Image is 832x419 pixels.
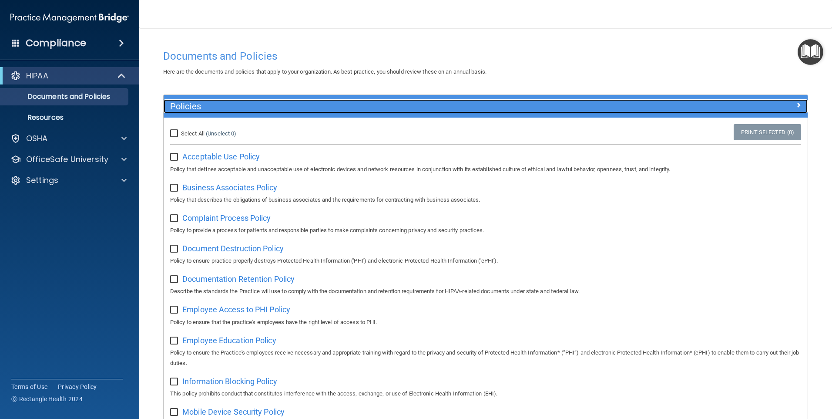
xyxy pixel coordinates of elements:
a: Settings [10,175,127,186]
span: Documentation Retention Policy [182,274,295,284]
p: Documents and Policies [6,92,124,101]
p: OfficeSafe University [26,154,108,165]
a: OfficeSafe University [10,154,127,165]
button: Open Resource Center [798,39,823,65]
p: OSHA [26,133,48,144]
p: Policy that defines acceptable and unacceptable use of electronic devices and network resources i... [170,164,801,175]
span: Employee Access to PHI Policy [182,305,290,314]
img: PMB logo [10,9,129,27]
a: Policies [170,99,801,113]
a: Terms of Use [11,382,47,391]
span: Mobile Device Security Policy [182,407,285,416]
input: Select All (Unselect 0) [170,130,180,137]
h4: Compliance [26,37,86,49]
a: HIPAA [10,71,126,81]
a: (Unselect 0) [206,130,236,137]
p: Describe the standards the Practice will use to comply with the documentation and retention requi... [170,286,801,297]
p: HIPAA [26,71,48,81]
p: Policy to ensure practice properly destroys Protected Health Information ('PHI') and electronic P... [170,256,801,266]
span: Select All [181,130,205,137]
span: Employee Education Policy [182,336,276,345]
p: Resources [6,113,124,122]
iframe: Drift Widget Chat Controller [681,357,822,392]
span: Complaint Process Policy [182,213,271,223]
span: Business Associates Policy [182,183,277,192]
span: Document Destruction Policy [182,244,284,253]
p: Policy that describes the obligations of business associates and the requirements for contracting... [170,195,801,205]
span: Acceptable Use Policy [182,152,260,161]
p: Settings [26,175,58,186]
h4: Documents and Policies [163,51,808,62]
span: Ⓒ Rectangle Health 2024 [11,395,83,403]
p: Policy to provide a process for patients and responsible parties to make complaints concerning pr... [170,225,801,236]
span: Here are the documents and policies that apply to your organization. As best practice, you should... [163,68,486,75]
a: Privacy Policy [58,382,97,391]
p: Policy to ensure the Practice's employees receive necessary and appropriate training with regard ... [170,348,801,368]
span: Information Blocking Policy [182,377,277,386]
h5: Policies [170,101,640,111]
a: OSHA [10,133,127,144]
p: This policy prohibits conduct that constitutes interference with the access, exchange, or use of ... [170,389,801,399]
a: Print Selected (0) [734,124,801,140]
p: Policy to ensure that the practice's employees have the right level of access to PHI. [170,317,801,328]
